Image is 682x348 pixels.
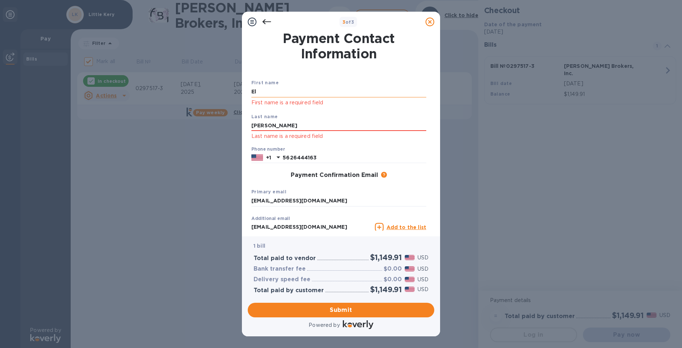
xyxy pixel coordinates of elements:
b: Last name [251,114,278,119]
b: of 3 [342,19,354,25]
h3: $0.00 [384,276,402,283]
h2: $1,149.91 [370,253,402,262]
p: USD [418,254,428,262]
h1: Payment Contact Information [251,31,426,61]
p: USD [418,265,428,273]
img: USD [405,277,415,282]
input: Enter your primary name [251,196,426,206]
span: Submit [254,306,428,314]
input: Enter your phone number [283,152,426,163]
img: USD [405,266,415,271]
label: Phone number [251,147,285,151]
img: USD [405,255,415,260]
button: Submit [248,303,434,317]
h3: Payment Confirmation Email [291,172,378,179]
b: 1 bill [254,243,265,249]
p: Powered by [309,321,340,329]
p: USD [418,276,428,283]
img: US [251,154,263,162]
input: Enter your last name [251,120,426,131]
h3: Total paid to vendor [254,255,316,262]
span: 3 [342,19,345,25]
u: Add to the list [387,224,426,230]
p: USD [418,286,428,293]
p: +1 [266,154,271,161]
h3: Delivery speed fee [254,276,310,283]
p: Last name is a required field [251,132,426,140]
p: First name is a required field [251,98,426,107]
b: First name [251,80,279,85]
img: USD [405,287,415,292]
input: Enter additional email [251,222,372,233]
h3: $0.00 [384,266,402,272]
img: Logo [343,320,373,329]
h3: Bank transfer fee [254,266,306,272]
input: Enter your first name [251,86,426,97]
b: Primary email [251,189,286,194]
h3: Total paid by customer [254,287,324,294]
label: Additional email [251,216,290,221]
h2: $1,149.91 [370,285,402,294]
